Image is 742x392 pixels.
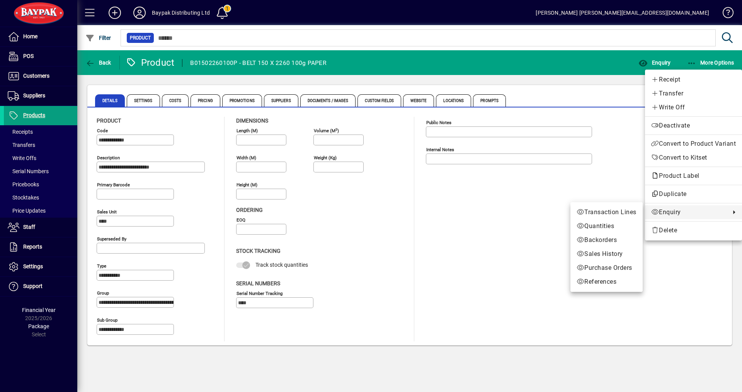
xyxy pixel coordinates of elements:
[651,139,736,148] span: Convert to Product Variant
[651,172,703,179] span: Product Label
[651,75,736,84] span: Receipt
[645,119,742,133] button: Deactivate product
[577,263,636,273] span: Purchase Orders
[577,277,636,286] span: References
[651,226,736,235] span: Delete
[577,222,636,231] span: Quantities
[577,208,636,217] span: Transaction Lines
[651,103,736,112] span: Write Off
[651,189,736,199] span: Duplicate
[577,235,636,245] span: Backorders
[651,153,736,162] span: Convert to Kitset
[651,208,727,217] span: Enquiry
[651,121,736,130] span: Deactivate
[577,249,636,259] span: Sales History
[651,89,736,98] span: Transfer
